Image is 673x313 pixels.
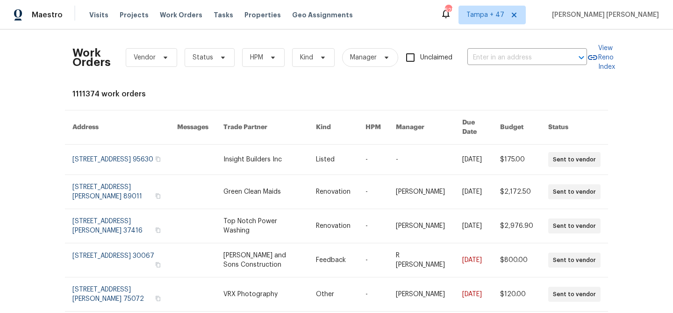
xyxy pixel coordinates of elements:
[120,10,149,20] span: Projects
[548,10,659,20] span: [PERSON_NAME] [PERSON_NAME]
[308,209,358,243] td: Renovation
[72,89,601,99] div: 1111374 work orders
[308,175,358,209] td: Renovation
[65,110,170,145] th: Address
[388,145,455,175] td: -
[541,110,608,145] th: Status
[160,10,202,20] span: Work Orders
[170,110,216,145] th: Messages
[216,110,308,145] th: Trade Partner
[216,175,308,209] td: Green Clean Maids
[358,175,388,209] td: -
[358,209,388,243] td: -
[89,10,108,20] span: Visits
[308,277,358,312] td: Other
[388,110,455,145] th: Manager
[193,53,213,62] span: Status
[308,110,358,145] th: Kind
[214,12,233,18] span: Tasks
[358,145,388,175] td: -
[350,53,377,62] span: Manager
[388,243,455,277] td: R [PERSON_NAME]
[292,10,353,20] span: Geo Assignments
[154,261,162,269] button: Copy Address
[250,53,263,62] span: HPM
[455,110,493,145] th: Due Date
[72,48,111,67] h2: Work Orders
[358,277,388,312] td: -
[154,192,162,200] button: Copy Address
[216,209,308,243] td: Top Notch Power Washing
[32,10,63,20] span: Maestro
[308,145,358,175] td: Listed
[388,175,455,209] td: [PERSON_NAME]
[587,44,615,72] a: View Reno Index
[466,10,504,20] span: Tampa + 47
[134,53,156,62] span: Vendor
[216,243,308,277] td: [PERSON_NAME] and Sons Construction
[154,226,162,234] button: Copy Address
[308,243,358,277] td: Feedback
[154,294,162,303] button: Copy Address
[575,51,588,64] button: Open
[388,277,455,312] td: [PERSON_NAME]
[358,110,388,145] th: HPM
[358,243,388,277] td: -
[216,277,308,312] td: VRX Photography
[388,209,455,243] td: [PERSON_NAME]
[216,145,308,175] td: Insight Builders Inc
[300,53,313,62] span: Kind
[244,10,281,20] span: Properties
[420,53,452,63] span: Unclaimed
[154,155,162,163] button: Copy Address
[445,6,451,15] div: 525
[493,110,541,145] th: Budget
[467,51,561,65] input: Enter in an address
